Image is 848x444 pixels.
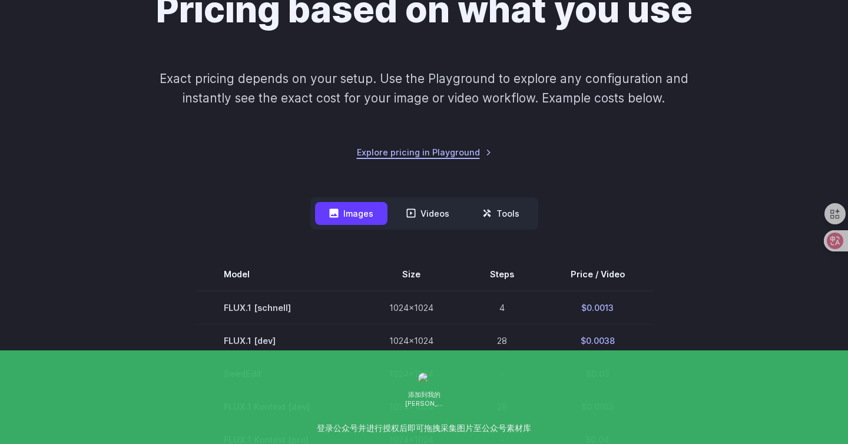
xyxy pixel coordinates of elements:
[542,258,653,291] th: Price / Video
[462,324,542,357] td: 28
[542,324,653,357] td: $0.0038
[361,258,462,291] th: Size
[315,202,387,225] button: Images
[542,291,653,324] td: $0.0013
[462,258,542,291] th: Steps
[196,291,361,324] td: FLUX.1 [schnell]
[468,202,534,225] button: Tools
[137,69,711,108] p: Exact pricing depends on your setup. Use the Playground to explore any configuration and instantl...
[196,324,361,357] td: FLUX.1 [dev]
[392,202,463,225] button: Videos
[361,324,462,357] td: 1024x1024
[196,258,361,291] th: Model
[361,291,462,324] td: 1024x1024
[462,291,542,324] td: 4
[357,145,492,159] a: Explore pricing in Playground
